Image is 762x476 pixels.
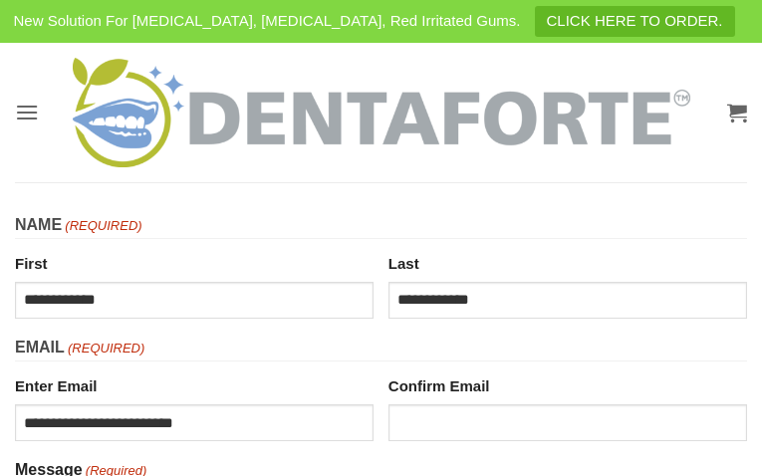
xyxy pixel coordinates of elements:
a: CLICK HERE TO ORDER. [535,6,735,37]
img: DENTAFORTE™ [73,58,690,167]
label: Last [388,247,747,276]
legend: Email [15,335,747,361]
label: First [15,247,374,276]
span: (Required) [64,216,142,237]
span: (Required) [66,339,144,359]
label: Confirm Email [388,369,747,398]
a: Menu [15,88,39,136]
label: Enter Email [15,369,374,398]
a: View cart [727,91,747,134]
legend: Name [15,212,747,239]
